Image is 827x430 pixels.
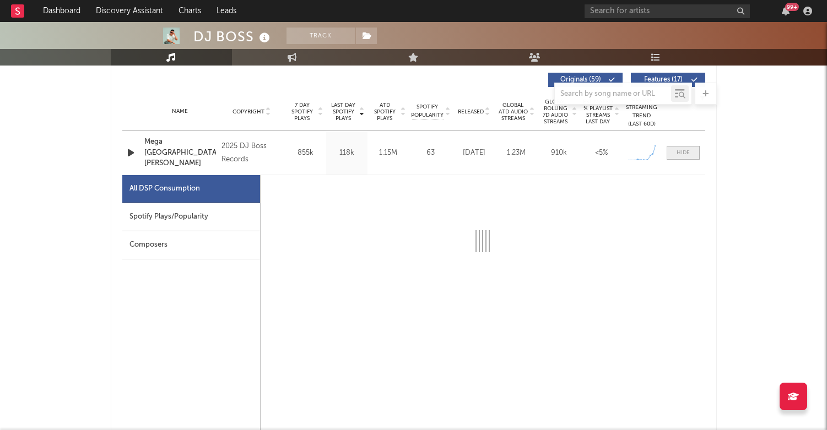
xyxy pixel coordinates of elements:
span: Estimated % Playlist Streams Last Day [583,99,613,125]
a: Mega [GEOGRAPHIC_DATA][PERSON_NAME] [144,137,217,169]
span: Last Day Spotify Plays [329,102,358,122]
div: Spotify Plays/Popularity [122,203,260,231]
span: Released [458,108,484,115]
button: Features(17) [631,73,705,87]
span: Spotify Popularity [411,103,444,119]
span: Copyright [233,108,264,115]
span: Global Rolling 7D Audio Streams [540,99,571,125]
div: [DATE] [456,148,493,159]
button: Track [287,28,355,44]
div: DJ BOSS [193,28,273,46]
div: Composers [122,231,260,259]
button: 99+ [782,7,790,15]
div: 1.23M [498,148,535,159]
div: Global Streaming Trend (Last 60D) [625,95,658,128]
div: 2025 DJ Boss Records [221,140,282,166]
span: 7 Day Spotify Plays [288,102,317,122]
div: Name [144,107,217,116]
span: ATD Spotify Plays [370,102,399,122]
input: Search for artists [585,4,750,18]
span: Originals ( 59 ) [555,77,606,83]
div: 855k [288,148,323,159]
div: 63 [412,148,450,159]
span: Global ATD Audio Streams [498,102,528,122]
button: Originals(59) [548,73,623,87]
div: <5% [583,148,620,159]
div: 910k [540,148,577,159]
div: 1.15M [370,148,406,159]
div: 99 + [785,3,799,11]
div: 118k [329,148,365,159]
div: All DSP Consumption [122,175,260,203]
span: Features ( 17 ) [638,77,689,83]
div: All DSP Consumption [129,182,200,195]
input: Search by song name or URL [555,90,671,99]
